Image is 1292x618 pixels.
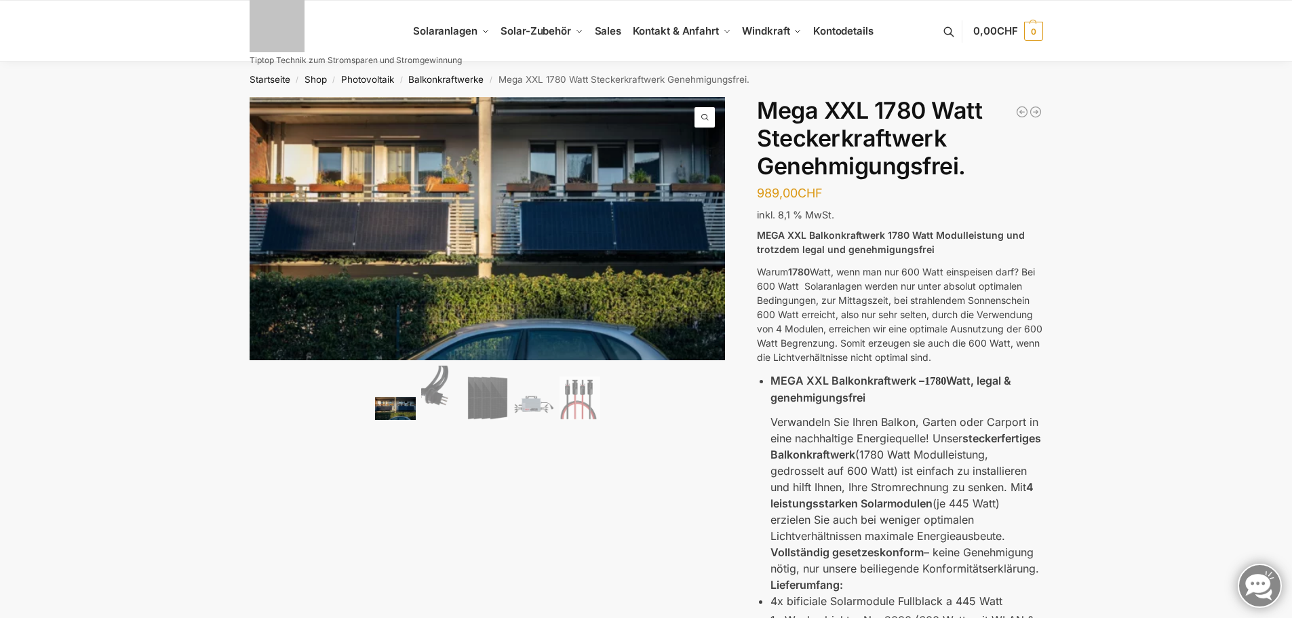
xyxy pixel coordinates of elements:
h1: Mega XXL 1780 Watt Steckerkraftwerk Genehmigungsfrei. [757,97,1042,180]
span: / [327,75,341,85]
span: / [484,75,498,85]
strong: 4 leistungsstarken Solarmodulen [770,480,1034,510]
a: 0,00CHF 0 [973,11,1042,52]
strong: Vollständig gesetzeskonform [770,545,924,559]
span: Kontakt & Anfahrt [633,24,719,37]
span: CHF [997,24,1018,37]
a: Kontakt & Anfahrt [627,1,737,62]
a: Steckerkraftwerk 890 Watt mit verstellbaren Balkonhalterungen inkl. Lieferung [1029,105,1042,119]
span: Kontodetails [813,24,874,37]
img: Mega XXL 1780 Watt Steckerkraftwerk Genehmigungsfrei. 1 [250,97,726,360]
img: Anschlusskabel-3meter_schweizer-stecker [421,366,462,420]
span: Sales [595,24,622,37]
img: 2 Balkonkraftwerke [375,397,416,419]
span: 0 [1024,22,1043,41]
strong: 1780 [788,266,810,277]
strong: steckerfertiges Balkonkraftwerk [770,431,1041,461]
a: Kontodetails [808,1,879,62]
a: Windkraft [737,1,808,62]
a: Startseite [250,74,290,85]
img: Kabel, Stecker und Zubehör für Solaranlagen [560,376,600,420]
p: 4x bificiale Solarmodule Fullblack a 445 Watt [770,593,1042,609]
a: Solar-Zubehör [495,1,589,62]
a: Sales [589,1,627,62]
p: Warum Watt, wenn man nur 600 Watt einspeisen darf? Bei 600 Watt Solaranlagen werden nur unter abs... [757,265,1042,364]
a: Shop [305,74,327,85]
span: inkl. 8,1 % MwSt. [757,209,834,220]
p: Verwandeln Sie Ihren Balkon, Garten oder Carport in eine nachhaltige Energiequelle! Unser (1780 W... [770,414,1042,544]
span: Solar-Zubehör [501,24,571,37]
span: CHF [798,186,823,200]
img: Nep BDM 2000 gedrosselt auf 600 Watt [513,389,554,419]
a: Photovoltaik [341,74,394,85]
strong: MEGA XXL Balkonkraftwerk 1780 Watt Modulleistung und trotzdem legal und genehmigungsfrei [757,229,1025,255]
p: Tiptop Technik zum Stromsparen und Stromgewinnung [250,56,462,64]
strong: Lieferumfang: [770,578,843,592]
strong: 1780 [924,375,946,387]
span: Solaranlagen [413,24,477,37]
a: 7,2 KW Dachanlage zur Selbstmontage [1015,105,1029,119]
span: 0,00 [973,24,1017,37]
nav: Breadcrumb [225,62,1067,97]
span: / [394,75,408,85]
span: / [290,75,305,85]
img: Mega XXL 1780 Watt Steckerkraftwerk Genehmigungsfrei. – Bild 3 [467,376,508,420]
strong: MEGA XXL Balkonkraftwerk – Watt, legal & genehmigungsfrei [770,374,1011,404]
a: Balkonkraftwerke [408,74,484,85]
p: – keine Genehmigung nötig, nur unsere beiliegende Konformitätserklärung. [770,544,1042,577]
bdi: 989,00 [757,186,823,200]
span: Windkraft [742,24,789,37]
